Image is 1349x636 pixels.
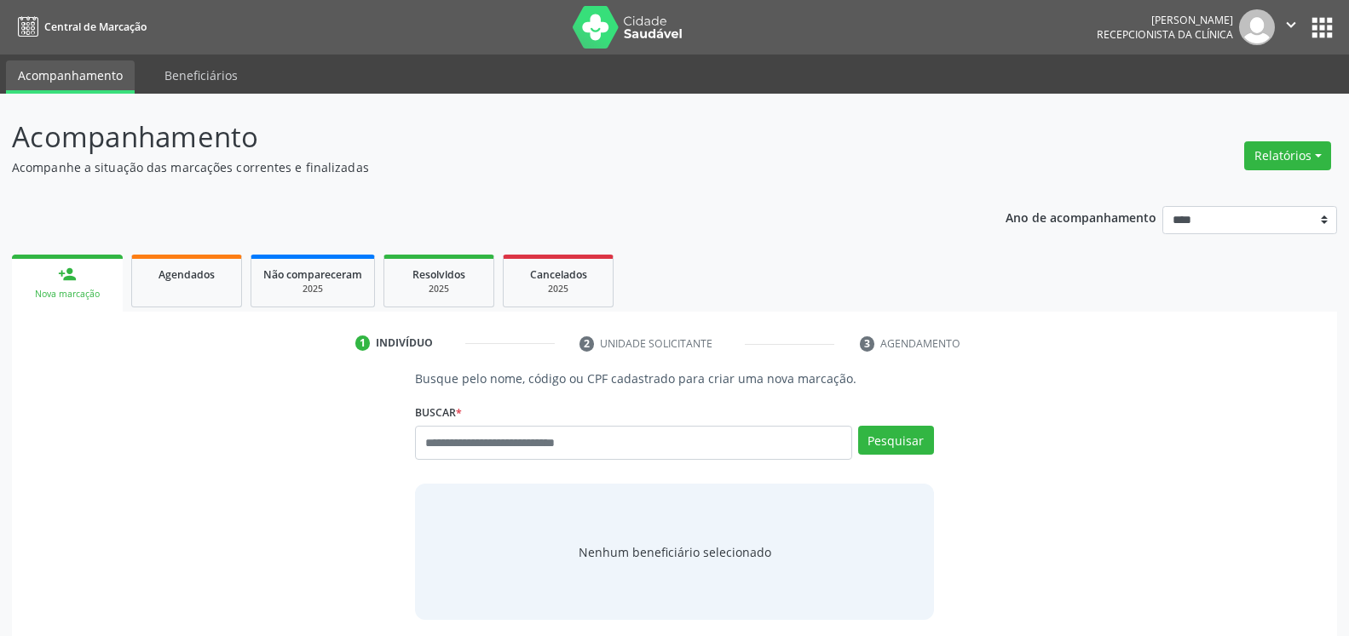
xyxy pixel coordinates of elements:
[12,158,940,176] p: Acompanhe a situação das marcações correntes e finalizadas
[58,265,77,284] div: person_add
[1097,13,1233,27] div: [PERSON_NAME]
[376,335,433,351] div: Indivíduo
[44,20,147,34] span: Central de Marcação
[1006,206,1156,227] p: Ano de acompanhamento
[858,426,934,455] button: Pesquisar
[24,288,111,301] div: Nova marcação
[355,335,371,351] div: 1
[263,267,362,282] span: Não compareceram
[579,543,771,561] span: Nenhum beneficiário selecionado
[1275,9,1307,45] button: 
[415,370,933,387] p: Busque pelo nome, código ou CPF cadastrado para criar uma nova marcação.
[1239,9,1275,45] img: img
[530,267,587,282] span: Cancelados
[153,60,250,90] a: Beneficiários
[396,283,481,295] div: 2025
[1097,27,1233,42] span: Recepcionista da clínica
[415,399,462,426] label: Buscar
[12,13,147,41] a: Central de Marcação
[6,60,135,94] a: Acompanhamento
[159,267,215,282] span: Agendados
[412,267,465,282] span: Resolvidos
[1307,13,1337,43] button: apps
[1244,141,1331,170] button: Relatórios
[263,283,362,295] div: 2025
[516,283,601,295] div: 2025
[1282,15,1300,34] i: 
[12,116,940,158] p: Acompanhamento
